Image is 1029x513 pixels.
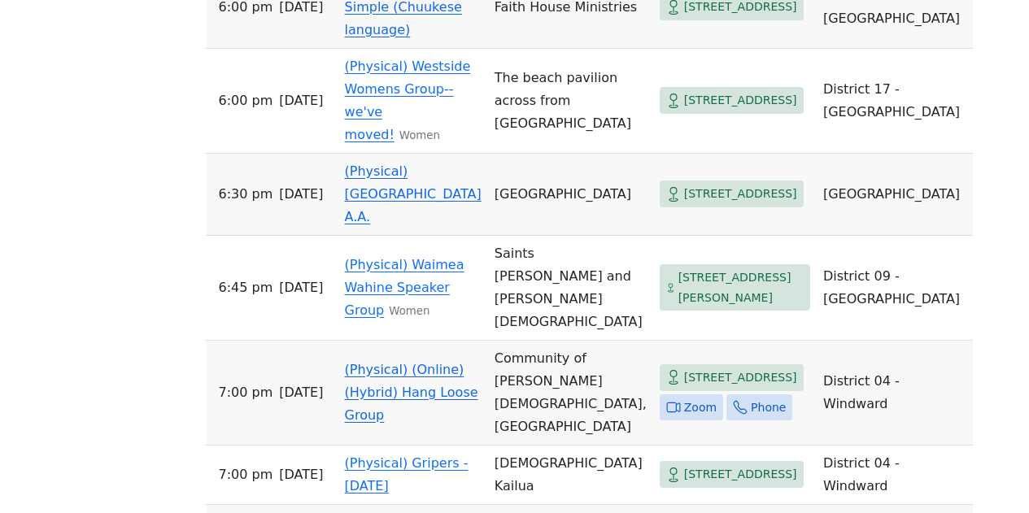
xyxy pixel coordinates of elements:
[345,59,471,142] a: (Physical) Westside Womens Group--we've moved!
[684,367,797,388] span: [STREET_ADDRESS]
[279,276,323,299] span: [DATE]
[219,183,273,206] span: 6:30 PM
[219,276,273,299] span: 6:45 PM
[279,89,323,112] span: [DATE]
[345,163,482,224] a: (Physical) [GEOGRAPHIC_DATA] A.A.
[751,398,786,418] span: Phone
[488,236,653,341] td: Saints [PERSON_NAME] and [PERSON_NAME][DEMOGRAPHIC_DATA]
[345,257,464,318] a: (Physical) Waimea Wahine Speaker Group
[817,341,973,446] td: District 04 - Windward
[279,183,323,206] span: [DATE]
[817,446,973,505] td: District 04 - Windward
[399,129,440,141] small: Women
[219,463,273,486] span: 7:00 PM
[279,463,323,486] span: [DATE]
[345,455,469,493] a: (Physical) Gripers - [DATE]
[219,381,273,404] span: 7:00 PM
[219,89,273,112] span: 6:00 PM
[345,362,478,423] a: (Physical) (Online) (Hybrid) Hang Loose Group
[684,464,797,485] span: [STREET_ADDRESS]
[817,154,973,236] td: [GEOGRAPHIC_DATA]
[488,446,653,505] td: [DEMOGRAPHIC_DATA] Kailua
[817,49,973,154] td: District 17 - [GEOGRAPHIC_DATA]
[684,184,797,204] span: [STREET_ADDRESS]
[678,267,804,307] span: [STREET_ADDRESS][PERSON_NAME]
[684,398,717,418] span: Zoom
[817,236,973,341] td: District 09 - [GEOGRAPHIC_DATA]
[279,381,323,404] span: [DATE]
[488,341,653,446] td: Community of [PERSON_NAME][DEMOGRAPHIC_DATA], [GEOGRAPHIC_DATA]
[488,49,653,154] td: The beach pavilion across from [GEOGRAPHIC_DATA]
[684,90,797,111] span: [STREET_ADDRESS]
[488,154,653,236] td: [GEOGRAPHIC_DATA]
[389,305,429,317] small: Women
